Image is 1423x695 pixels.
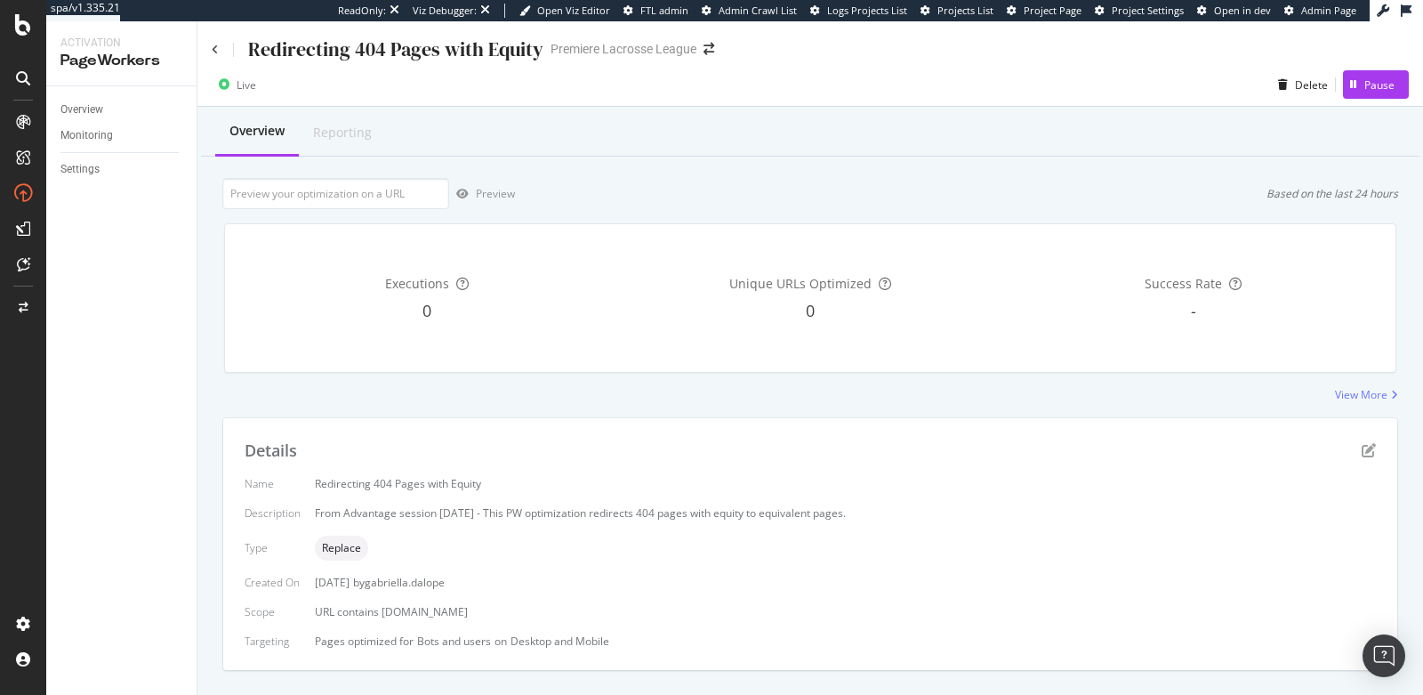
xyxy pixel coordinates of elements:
span: URL contains [DOMAIN_NAME] [315,604,468,619]
span: - [1191,300,1196,321]
a: Click to go back [212,44,219,55]
div: Overview [60,101,103,119]
button: Delete [1271,70,1328,99]
a: Open Viz Editor [519,4,610,18]
div: by gabriella.dalope [353,575,445,590]
div: Reporting [313,124,372,141]
a: Open in dev [1197,4,1271,18]
a: Overview [60,101,184,119]
a: FTL admin [623,4,688,18]
input: Preview your optimization on a URL [222,178,449,209]
span: Admin Page [1301,4,1356,17]
div: Delete [1295,77,1328,93]
div: Open Intercom Messenger [1363,634,1405,677]
div: Pause [1364,77,1395,93]
div: ReadOnly: [338,4,386,18]
div: arrow-right-arrow-left [703,43,714,55]
div: Monitoring [60,126,113,145]
span: Open in dev [1214,4,1271,17]
span: Executions [385,275,449,292]
div: Details [245,440,297,463]
div: Redirecting 404 Pages with Equity [248,36,543,63]
span: Open Viz Editor [537,4,610,17]
span: Replace [322,543,361,554]
a: Projects List [921,4,993,18]
div: Created On [245,575,301,590]
div: Bots and users [417,634,491,649]
div: Targeting [245,634,301,649]
button: Pause [1343,70,1409,99]
div: From Advantage session [DATE] - This PW optimization redirects 404 pages with equity to equivalen... [315,505,1376,521]
div: Pages optimized for on [315,634,1376,649]
span: Success Rate [1145,275,1222,292]
a: Project Settings [1095,4,1184,18]
a: Admin Page [1284,4,1356,18]
a: Logs Projects List [810,4,907,18]
span: FTL admin [640,4,688,17]
div: neutral label [315,536,368,561]
div: Based on the last 24 hours [1266,186,1398,201]
div: Live [237,77,256,93]
div: Preview [476,186,515,201]
div: Name [245,476,301,491]
span: Unique URLs Optimized [729,275,872,292]
div: Premiere Lacrosse League [551,40,696,58]
a: Admin Crawl List [702,4,797,18]
div: [DATE] [315,575,1376,590]
a: Project Page [1007,4,1081,18]
span: Project Page [1024,4,1081,17]
div: Type [245,540,301,555]
div: pen-to-square [1362,443,1376,457]
span: 0 [806,300,815,321]
div: Overview [229,122,285,140]
div: Desktop and Mobile [511,634,609,649]
div: PageWorkers [60,51,182,71]
a: View More [1335,387,1398,402]
div: Redirecting 404 Pages with Equity [315,476,1376,491]
div: Scope [245,604,301,619]
div: Settings [60,160,100,179]
div: Viz Debugger: [413,4,477,18]
span: 0 [422,300,431,321]
span: Projects List [937,4,993,17]
a: Settings [60,160,184,179]
div: View More [1335,387,1387,402]
button: Preview [449,180,515,208]
span: Project Settings [1112,4,1184,17]
div: Activation [60,36,182,51]
div: Description [245,505,301,521]
a: Monitoring [60,126,184,145]
span: Logs Projects List [827,4,907,17]
span: Admin Crawl List [719,4,797,17]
